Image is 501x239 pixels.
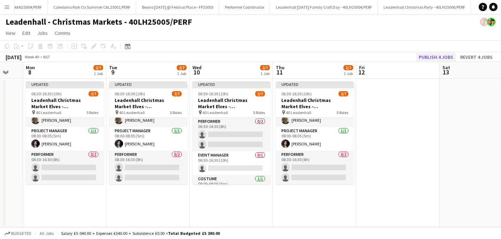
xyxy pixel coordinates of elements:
h3: Leadenhall Christmas Market Elves - 40LH25005/PERF [26,97,104,110]
h1: Leadenhall - Christmas Markets - 40LH25005/PERF [6,17,192,27]
span: 5 Roles [86,110,98,115]
span: 06:30-16:30 (10h) [31,91,62,96]
span: Jobs [37,30,48,36]
span: 06:30-16:30 (10h) [281,91,312,96]
span: 40 Leadenhall [203,110,228,115]
div: [DATE] [6,54,22,61]
app-card-role: Performer0/208:30-16:30 (8h) [26,151,104,184]
a: Comms [52,29,73,38]
div: Salary £5 040.00 + Expenses £340.00 + Subsistence £0.00 = [61,231,220,236]
span: Thu [276,64,284,71]
app-job-card: Updated06:30-16:30 (10h)2/7Leadenhall Christmas Market Elves - 40LH25005/PERF 40 Leadenhall5 Role... [192,81,271,184]
span: Wed [192,64,202,71]
app-card-role: Project Manager1/108:00-08:05 (5m)[PERSON_NAME] [276,127,354,151]
app-card-role: Event Manager0/106:30-16:30 (10h) [192,151,271,175]
div: Updated [276,81,354,87]
app-card-role: Project Manager1/108:00-08:05 (5m)[PERSON_NAME] [26,127,104,151]
button: Performer Coordinator [219,0,270,14]
span: Total Budgeted £5 380.00 [168,231,220,236]
div: BST [43,54,50,59]
span: 5 Roles [336,110,348,115]
span: 2/7 [339,91,348,96]
a: Edit [20,29,33,38]
span: Budgeted [11,231,31,236]
app-job-card: Updated06:30-16:30 (10h)2/7Leadenhall Christmas Market Elves - 40LH25005/PERF 40 Leadenhall5 Role... [276,81,354,184]
h3: Leadenhall Christmas Market Elves - 40LH25005/PERF [276,97,354,110]
span: 06:30-16:30 (10h) [115,91,145,96]
span: 40 Leadenhall [36,110,61,115]
span: Tue [109,64,117,71]
app-card-role: Costume1/108:00-08:05 (5m) [192,175,271,199]
div: Updated [109,81,187,87]
span: Sat [442,64,450,71]
span: Mon [26,64,35,71]
h3: Leadenhall Christmas Market Elves - 40LH25005/PERF [109,97,187,110]
button: Caledonia Park Oz Summer CAL25001/PERF [48,0,136,14]
span: 2/7 [260,65,270,70]
span: 11 [275,68,284,76]
a: View [3,29,18,38]
span: Comms [55,30,70,36]
span: 2/7 [93,65,103,70]
a: Jobs [35,29,51,38]
span: 2/7 [89,91,98,96]
span: 40 Leadenhall [286,110,311,115]
span: 8 [25,68,35,76]
app-card-role: Performer0/206:30-14:30 (8h) [192,118,271,151]
app-card-role: Performer0/208:30-16:30 (8h) [276,151,354,184]
span: 2/7 [255,91,265,96]
span: 12 [358,68,365,76]
div: 1 Job [344,71,353,76]
app-card-role: Project Manager1/108:00-08:05 (5m)[PERSON_NAME] [109,127,187,151]
div: 1 Job [94,71,103,76]
app-user-avatar: Performer Department [487,18,495,26]
span: Edit [22,30,30,36]
button: Leadenhall [DATE] Family Craft Day - 40LH25004/PERF [270,0,378,14]
button: Beano [DATE] @ Festival Place - FP25003 [136,0,219,14]
button: Publish 4 jobs [416,53,456,62]
span: 5 Roles [170,110,182,115]
span: Fri [359,64,365,71]
button: Revert 4 jobs [457,53,495,62]
button: Budgeted [3,230,32,237]
div: Updated [26,81,104,87]
app-job-card: Updated06:30-16:30 (10h)2/7Leadenhall Christmas Market Elves - 40LH25005/PERF 40 Leadenhall5 Role... [109,81,187,184]
app-card-role: Performer0/208:30-16:30 (8h) [109,151,187,184]
span: All jobs [38,231,55,236]
app-user-avatar: Performer Department [480,18,488,26]
span: View [6,30,15,36]
span: 10 [191,68,202,76]
app-job-card: Updated06:30-16:30 (10h)2/7Leadenhall Christmas Market Elves - 40LH25005/PERF 40 Leadenhall5 Role... [26,81,104,184]
span: 2/7 [343,65,353,70]
span: 9 [108,68,117,76]
span: 06:30-16:30 (10h) [198,91,228,96]
div: 1 Job [177,71,186,76]
span: 5 Roles [253,110,265,115]
span: 13 [441,68,450,76]
span: Week 49 [23,54,40,59]
div: Updated [192,81,271,87]
span: 40 Leadenhall [119,110,145,115]
span: 2/7 [172,91,182,96]
h3: Leadenhall Christmas Market Elves - 40LH25005/PERF [192,97,271,110]
span: 2/7 [177,65,187,70]
button: Leadenhall Christmas Party - 40LH25006/PERF [378,0,471,14]
div: 1 Job [260,71,270,76]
